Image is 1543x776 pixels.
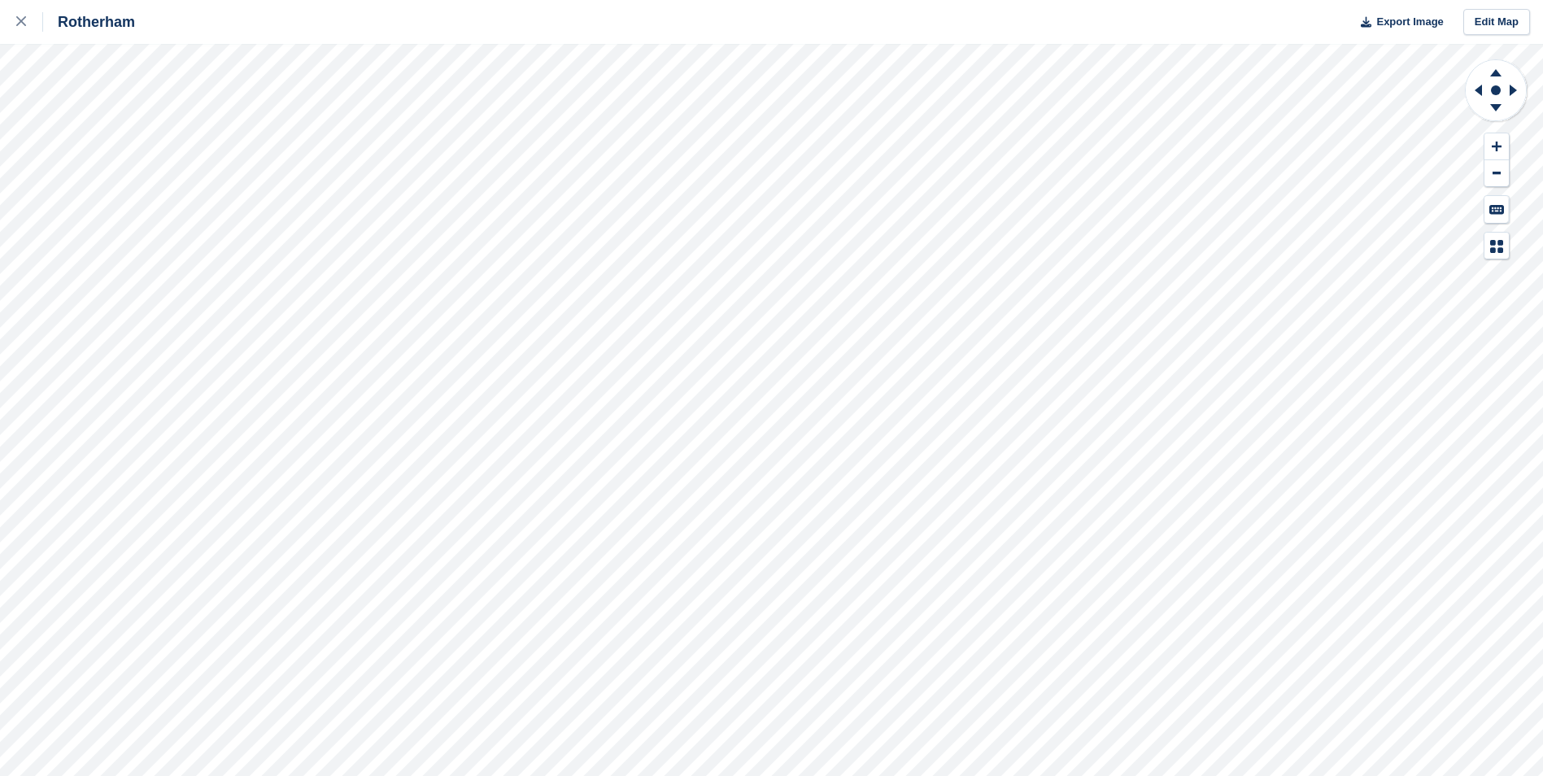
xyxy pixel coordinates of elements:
button: Export Image [1351,9,1444,36]
div: Rotherham [43,12,135,32]
button: Zoom In [1484,133,1509,160]
button: Map Legend [1484,233,1509,259]
button: Zoom Out [1484,160,1509,187]
span: Export Image [1376,14,1443,30]
a: Edit Map [1463,9,1530,36]
button: Keyboard Shortcuts [1484,196,1509,223]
